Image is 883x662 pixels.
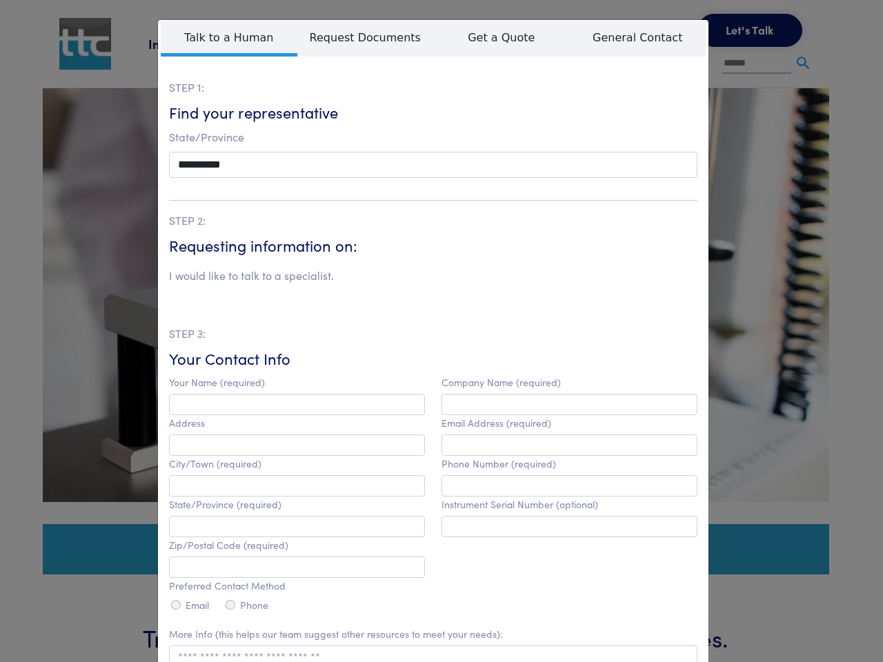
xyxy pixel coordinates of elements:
label: Company Name (required) [441,377,561,388]
label: Your Name (required) [169,377,265,388]
label: Zip/Postal Code (required) [169,539,288,551]
h6: Requesting information on: [169,235,697,257]
p: STEP 3: [169,325,697,343]
label: More Info (this helps our team suggest other resources to meet your needs): [169,628,503,640]
li: I would like to talk to a specialist. [169,267,334,285]
h6: Your Contact Info [169,348,697,370]
label: Phone Number (required) [441,458,556,470]
span: Request Documents [297,21,434,53]
span: Talk to a Human [161,21,297,57]
label: Preferred Contact Method [169,580,286,592]
label: Instrument Serial Number (optional) [441,499,598,510]
p: STEP 1: [169,79,697,97]
label: City/Town (required) [169,458,261,470]
span: General Contact [570,21,706,53]
p: STEP 2: [169,212,697,230]
label: Email [186,599,209,611]
label: State/Province (required) [169,499,281,510]
label: Phone [240,599,268,611]
h6: Find your representative [169,102,697,123]
span: Get a Quote [433,21,570,53]
label: Email Address (required) [441,417,551,429]
label: Address [169,417,205,429]
p: State/Province [169,128,697,146]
